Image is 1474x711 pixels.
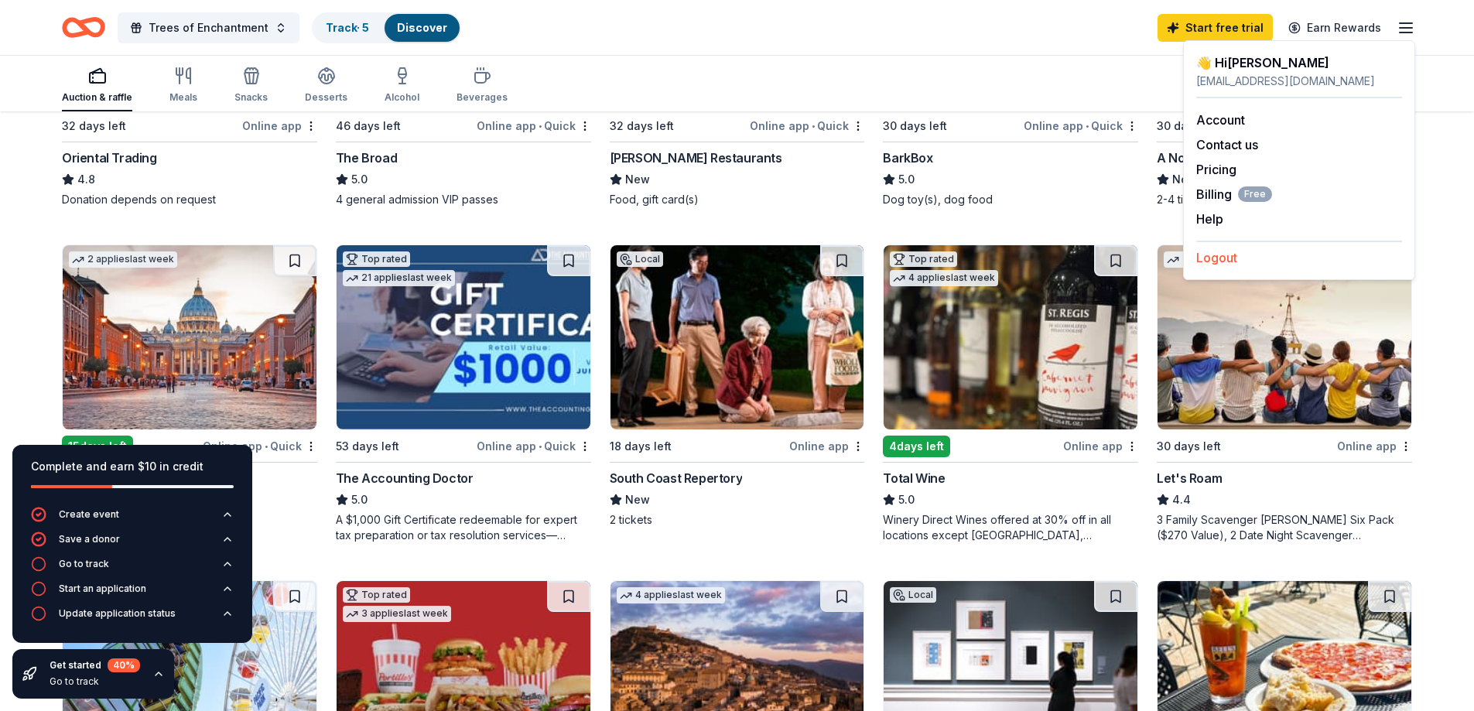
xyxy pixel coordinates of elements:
div: 3 Family Scavenger [PERSON_NAME] Six Pack ($270 Value), 2 Date Night Scavenger [PERSON_NAME] Two ... [1157,512,1412,543]
div: 30 days left [883,117,947,135]
div: Beverages [457,91,508,104]
button: Track· 5Discover [312,12,461,43]
div: Go to track [59,558,109,570]
div: 53 days left [336,437,399,456]
img: Image for Let's Roam [1158,245,1411,429]
img: Image for The Accounting Doctor [337,245,590,429]
button: Go to track [31,556,234,581]
span: Trees of Enchantment [149,19,268,37]
div: Meals [169,91,197,104]
div: Auction & raffle [62,91,132,104]
span: New [1172,170,1197,189]
span: • [539,440,542,453]
span: • [265,440,268,453]
span: 5.0 [351,170,368,189]
button: Update application status [31,606,234,631]
div: 18 days left [610,437,672,456]
a: Track· 5 [326,21,369,34]
div: Create event [59,508,119,521]
a: Start free trial [1158,14,1273,42]
span: 5.0 [898,491,915,509]
div: Complete and earn $10 in credit [31,457,234,476]
a: Home [62,9,105,46]
div: Online app Quick [1024,116,1138,135]
div: Top rated [343,587,410,603]
a: Image for City Experiences2 applieslast week15days leftOnline app•QuickCity ExperiencesNewTicket(s) [62,244,317,528]
div: Start an application [59,583,146,595]
div: Snacks [234,91,268,104]
div: Get started [50,658,140,672]
div: Save a donor [59,533,120,545]
span: New [625,491,650,509]
div: Let's Roam [1157,469,1222,487]
span: • [539,120,542,132]
div: Total Wine [883,469,945,487]
a: Image for Let's Roam2 applieslast week30 days leftOnline appLet's Roam4.43 Family Scavenger [PERS... [1157,244,1412,543]
span: • [812,120,815,132]
div: Online app Quick [477,436,591,456]
div: [EMAIL_ADDRESS][DOMAIN_NAME] [1196,72,1402,91]
div: Desserts [305,91,347,104]
img: Image for South Coast Repertory [610,245,864,429]
div: A Noise Within [1157,149,1241,167]
a: Account [1196,112,1245,128]
div: Online app [1063,436,1138,456]
div: 32 days left [610,117,674,135]
div: 4 applies last week [617,587,725,603]
div: A $1,000 Gift Certificate redeemable for expert tax preparation or tax resolution services—recipi... [336,512,591,543]
div: The Broad [336,149,397,167]
a: Discover [397,21,447,34]
div: 2 applies last week [1164,251,1272,268]
button: Meals [169,60,197,111]
div: 👋 Hi [PERSON_NAME] [1196,53,1402,72]
button: Desserts [305,60,347,111]
button: Save a donor [31,532,234,556]
button: BillingFree [1196,185,1272,203]
div: Donation depends on request [62,192,317,207]
div: 21 applies last week [343,270,455,286]
span: Free [1238,186,1272,202]
button: Auction & raffle [62,60,132,111]
div: 30 days left [1157,437,1221,456]
img: Image for Total Wine [884,245,1137,429]
div: Go to track [50,675,140,688]
span: • [1086,120,1089,132]
div: Oriental Trading [62,149,157,167]
span: 4.4 [1172,491,1191,509]
span: Billing [1196,185,1272,203]
span: 5.0 [351,491,368,509]
div: Top rated [343,251,410,267]
button: Help [1196,210,1223,228]
div: Food, gift card(s) [610,192,865,207]
div: Online app Quick [750,116,864,135]
div: Online app Quick [477,116,591,135]
div: Update application status [59,607,176,620]
button: Alcohol [385,60,419,111]
button: Snacks [234,60,268,111]
div: 40 % [108,658,140,672]
a: Image for The Accounting DoctorTop rated21 applieslast week53 days leftOnline app•QuickThe Accoun... [336,244,591,543]
div: 2 tickets [610,512,865,528]
a: Pricing [1196,162,1236,177]
div: 46 days left [336,117,401,135]
span: 5.0 [898,170,915,189]
div: Online app [789,436,864,456]
div: Top rated [890,251,957,267]
div: South Coast Repertory [610,469,743,487]
button: Start an application [31,581,234,606]
span: 4.8 [77,170,95,189]
div: Alcohol [385,91,419,104]
div: Local [890,587,936,603]
div: Local [617,251,663,267]
span: New [625,170,650,189]
div: 4 days left [883,436,950,457]
img: Image for City Experiences [63,245,316,429]
div: BarkBox [883,149,932,167]
div: 32 days left [62,117,126,135]
div: 4 applies last week [890,270,998,286]
div: The Accounting Doctor [336,469,474,487]
button: Logout [1196,248,1237,267]
div: [PERSON_NAME] Restaurants [610,149,782,167]
div: 4 general admission VIP passes [336,192,591,207]
div: 30 days left [1157,117,1221,135]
